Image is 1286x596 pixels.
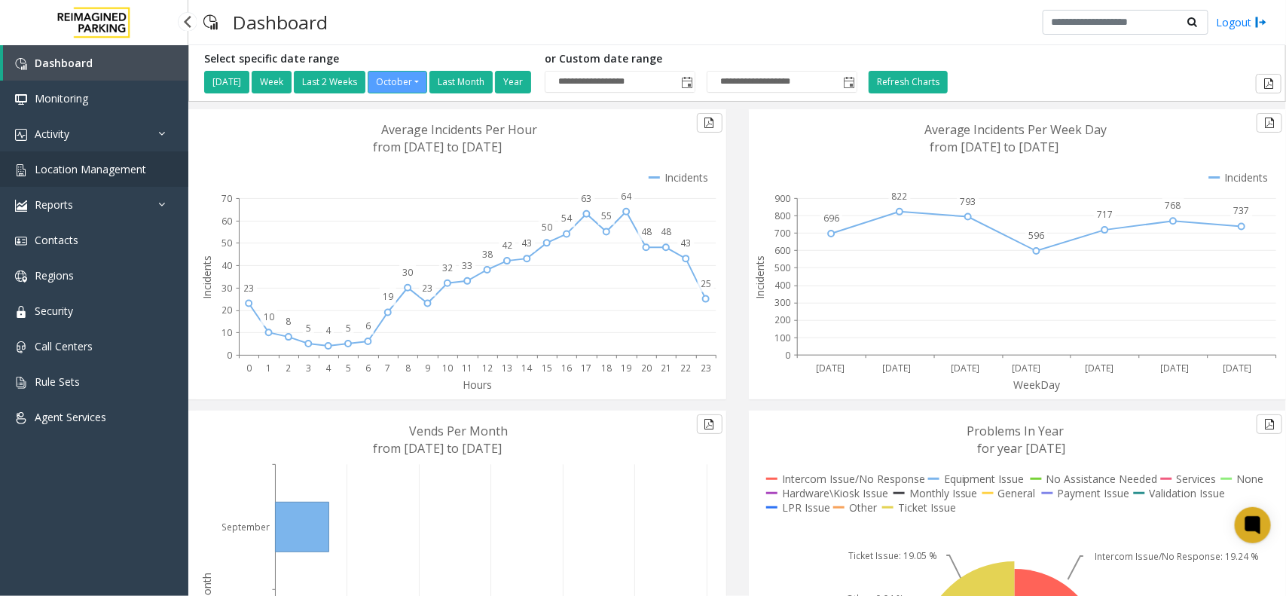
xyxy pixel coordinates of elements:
text: from [DATE] to [DATE] [374,440,502,457]
text: 10 [221,326,232,339]
h5: or Custom date range [545,53,857,66]
button: Export to pdf [697,113,722,133]
text: 600 [774,244,790,257]
span: Regions [35,268,74,283]
span: Monitoring [35,91,88,105]
text: 48 [661,225,671,238]
text: 16 [561,362,572,374]
text: 100 [774,332,790,344]
span: Agent Services [35,410,106,424]
button: [DATE] [204,71,249,93]
text: 1 [266,362,271,374]
text: 30 [221,282,232,295]
text: 13 [502,362,512,374]
text: Average Incidents Per Week Day [924,121,1107,138]
text: 400 [774,280,790,292]
text: 54 [561,212,573,225]
text: 5 [306,322,311,335]
img: 'icon' [15,341,27,353]
text: 21 [661,362,671,374]
text: 42 [502,239,512,252]
img: logout [1255,14,1267,30]
text: 20 [641,362,652,374]
text: 500 [774,261,790,274]
text: 4 [325,324,331,337]
span: Dashboard [35,56,93,70]
text: 64 [621,190,632,203]
text: from [DATE] to [DATE] [374,139,502,155]
text: 717 [1097,208,1113,221]
img: 'icon' [15,200,27,212]
span: Reports [35,197,73,212]
button: Last Month [429,71,493,93]
text: 50 [221,237,232,249]
text: 43 [521,237,532,249]
text: 40 [221,259,232,272]
button: Export to pdf [1257,414,1282,434]
text: from [DATE] to [DATE] [930,139,1058,155]
text: [DATE] [951,362,979,374]
span: Call Centers [35,339,93,353]
span: Rule Sets [35,374,80,389]
img: 'icon' [15,412,27,424]
text: Ticket Issue: 19.05 % [848,549,937,562]
text: 700 [774,227,790,240]
text: 70 [221,192,232,205]
h3: Dashboard [225,4,335,41]
text: 5 [346,362,351,374]
text: 12 [482,362,493,374]
button: Export to pdf [697,414,722,434]
text: 18 [601,362,612,374]
img: 'icon' [15,93,27,105]
button: Last 2 Weeks [294,71,365,93]
text: 32 [442,261,453,274]
text: 800 [774,209,790,222]
text: 30 [402,266,413,279]
span: Contacts [35,233,78,247]
text: 0 [227,349,232,362]
span: Activity [35,127,69,141]
text: 6 [365,362,371,374]
text: [DATE] [1085,362,1113,374]
text: 0 [785,349,790,362]
text: 300 [774,297,790,310]
text: 11 [462,362,472,374]
text: 0 [246,362,252,374]
button: Export to pdf [1256,74,1281,93]
text: 23 [701,362,711,374]
text: [DATE] [1223,362,1251,374]
text: 23 [423,282,433,295]
text: 19 [621,362,631,374]
text: Intercom Issue/No Response: 19.24 % [1095,550,1259,563]
text: 8 [405,362,411,374]
img: pageIcon [203,4,218,41]
text: 48 [641,225,652,238]
text: Incidents [753,255,767,299]
text: 55 [601,210,612,223]
span: Security [35,304,73,318]
text: 900 [774,192,790,205]
img: 'icon' [15,164,27,176]
text: Average Incidents Per Hour [382,121,538,138]
text: 737 [1234,205,1250,218]
text: 50 [542,221,552,234]
text: 10 [264,310,274,323]
text: 2 [286,362,291,374]
img: 'icon' [15,306,27,318]
text: WeekDay [1014,377,1061,392]
text: 38 [482,248,493,261]
text: [DATE] [815,362,844,374]
text: 25 [701,277,711,290]
text: 5 [346,322,351,335]
text: 22 [680,362,691,374]
text: 822 [891,190,907,203]
button: Week [252,71,292,93]
text: 9 [425,362,430,374]
text: 6 [365,319,371,332]
span: Location Management [35,162,146,176]
button: Year [495,71,531,93]
span: Toggle popup [678,72,695,93]
text: 200 [774,314,790,327]
text: 60 [221,215,232,228]
text: 768 [1165,200,1181,212]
